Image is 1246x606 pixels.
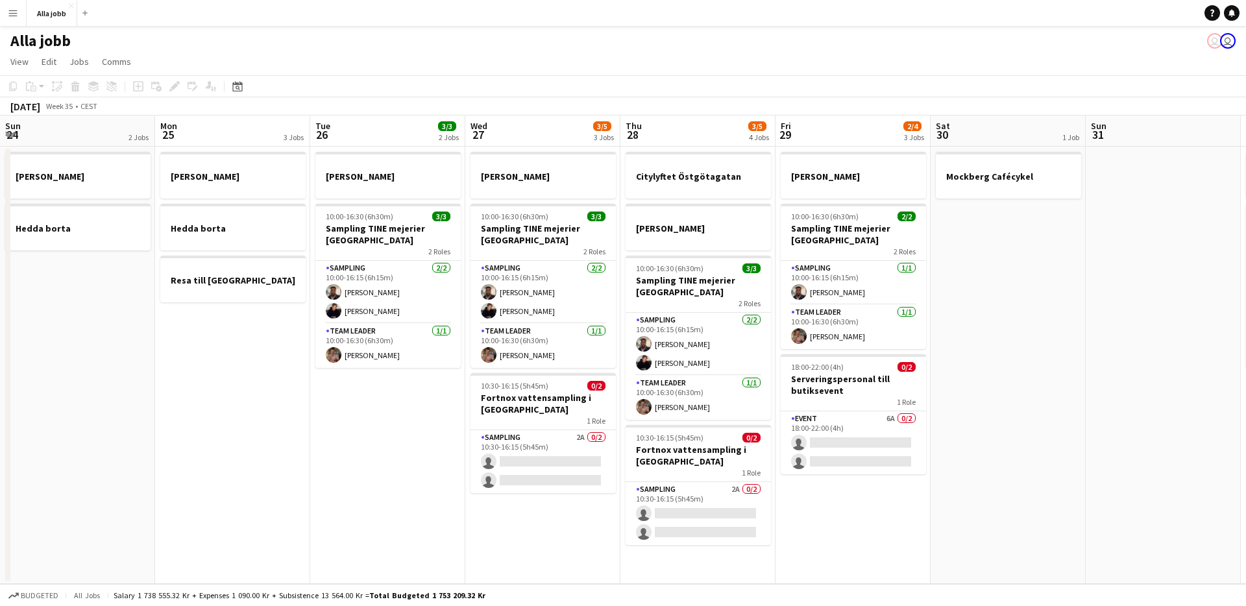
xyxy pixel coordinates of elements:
[583,247,605,256] span: 2 Roles
[315,171,461,182] h3: [PERSON_NAME]
[315,204,461,368] app-job-card: 10:00-16:30 (6h30m)3/3Sampling TINE mejerier [GEOGRAPHIC_DATA]2 RolesSampling2/210:00-16:15 (6h15...
[470,223,616,246] h3: Sampling TINE mejerier [GEOGRAPHIC_DATA]
[6,588,60,603] button: Budgeted
[748,121,766,131] span: 3/5
[160,223,306,234] h3: Hedda borta
[470,324,616,368] app-card-role: Team Leader1/110:00-16:30 (6h30m)[PERSON_NAME]
[470,373,616,493] app-job-card: 10:30-16:15 (5h45m)0/2Fortnox vattensampling i [GEOGRAPHIC_DATA]1 RoleSampling2A0/210:30-16:15 (5...
[5,152,151,199] div: [PERSON_NAME]
[897,397,916,407] span: 1 Role
[894,247,916,256] span: 2 Roles
[626,152,771,199] app-job-card: Citylyftet Östgötagatan
[5,204,151,250] app-job-card: Hedda borta
[158,127,177,142] span: 25
[5,120,21,132] span: Sun
[10,56,29,67] span: View
[594,132,614,142] div: 3 Jobs
[470,120,487,132] span: Wed
[1207,33,1223,49] app-user-avatar: August Löfgren
[5,171,151,182] h3: [PERSON_NAME]
[128,132,149,142] div: 2 Jobs
[742,433,761,442] span: 0/2
[898,362,916,372] span: 0/2
[470,392,616,415] h3: Fortnox vattensampling i [GEOGRAPHIC_DATA]
[636,433,703,442] span: 10:30-16:15 (5h45m)
[114,590,485,600] div: Salary 1 738 555.32 kr + Expenses 1 090.00 kr + Subsistence 13 564.00 kr =
[903,121,922,131] span: 2/4
[439,132,459,142] div: 2 Jobs
[160,274,306,286] h3: Resa till [GEOGRAPHIC_DATA]
[5,53,34,70] a: View
[742,263,761,273] span: 3/3
[739,298,761,308] span: 2 Roles
[369,590,485,600] span: Total Budgeted 1 753 209.32 kr
[626,256,771,420] app-job-card: 10:00-16:30 (6h30m)3/3Sampling TINE mejerier [GEOGRAPHIC_DATA]2 RolesSampling2/210:00-16:15 (6h15...
[43,101,75,111] span: Week 35
[438,121,456,131] span: 3/3
[936,152,1081,199] div: Mockberg Cafécykel
[587,416,605,426] span: 1 Role
[624,127,642,142] span: 28
[587,212,605,221] span: 3/3
[481,381,548,391] span: 10:30-16:15 (5h45m)
[160,120,177,132] span: Mon
[781,411,926,474] app-card-role: Event6A0/218:00-22:00 (4h)
[432,212,450,221] span: 3/3
[315,152,461,199] app-job-card: [PERSON_NAME]
[10,31,71,51] h1: Alla jobb
[898,212,916,221] span: 2/2
[469,127,487,142] span: 27
[781,373,926,396] h3: Serveringspersonal till butiksevent
[160,152,306,199] div: [PERSON_NAME]
[626,223,771,234] h3: [PERSON_NAME]
[626,376,771,420] app-card-role: Team Leader1/110:00-16:30 (6h30m)[PERSON_NAME]
[284,132,304,142] div: 3 Jobs
[781,171,926,182] h3: [PERSON_NAME]
[626,120,642,132] span: Thu
[160,256,306,302] app-job-card: Resa till [GEOGRAPHIC_DATA]
[781,120,791,132] span: Fri
[1091,120,1106,132] span: Sun
[97,53,136,70] a: Comms
[626,204,771,250] app-job-card: [PERSON_NAME]
[470,171,616,182] h3: [PERSON_NAME]
[791,362,844,372] span: 18:00-22:00 (4h)
[934,127,950,142] span: 30
[781,261,926,305] app-card-role: Sampling1/110:00-16:15 (6h15m)[PERSON_NAME]
[781,223,926,246] h3: Sampling TINE mejerier [GEOGRAPHIC_DATA]
[626,171,771,182] h3: Citylyftet Östgötagatan
[587,381,605,391] span: 0/2
[936,120,950,132] span: Sat
[160,171,306,182] h3: [PERSON_NAME]
[470,152,616,199] app-job-card: [PERSON_NAME]
[69,56,89,67] span: Jobs
[27,1,77,26] button: Alla jobb
[71,590,103,600] span: All jobs
[3,127,21,142] span: 24
[21,591,58,600] span: Budgeted
[626,425,771,545] app-job-card: 10:30-16:15 (5h45m)0/2Fortnox vattensampling i [GEOGRAPHIC_DATA]1 RoleSampling2A0/210:30-16:15 (5...
[315,120,330,132] span: Tue
[1089,127,1106,142] span: 31
[470,204,616,368] app-job-card: 10:00-16:30 (6h30m)3/3Sampling TINE mejerier [GEOGRAPHIC_DATA]2 RolesSampling2/210:00-16:15 (6h15...
[626,482,771,545] app-card-role: Sampling2A0/210:30-16:15 (5h45m)
[428,247,450,256] span: 2 Roles
[791,212,859,221] span: 10:00-16:30 (6h30m)
[481,212,548,221] span: 10:00-16:30 (6h30m)
[42,56,56,67] span: Edit
[36,53,62,70] a: Edit
[160,204,306,250] div: Hedda borta
[315,223,461,246] h3: Sampling TINE mejerier [GEOGRAPHIC_DATA]
[781,354,926,474] div: 18:00-22:00 (4h)0/2Serveringspersonal till butiksevent1 RoleEvent6A0/218:00-22:00 (4h)
[326,212,393,221] span: 10:00-16:30 (6h30m)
